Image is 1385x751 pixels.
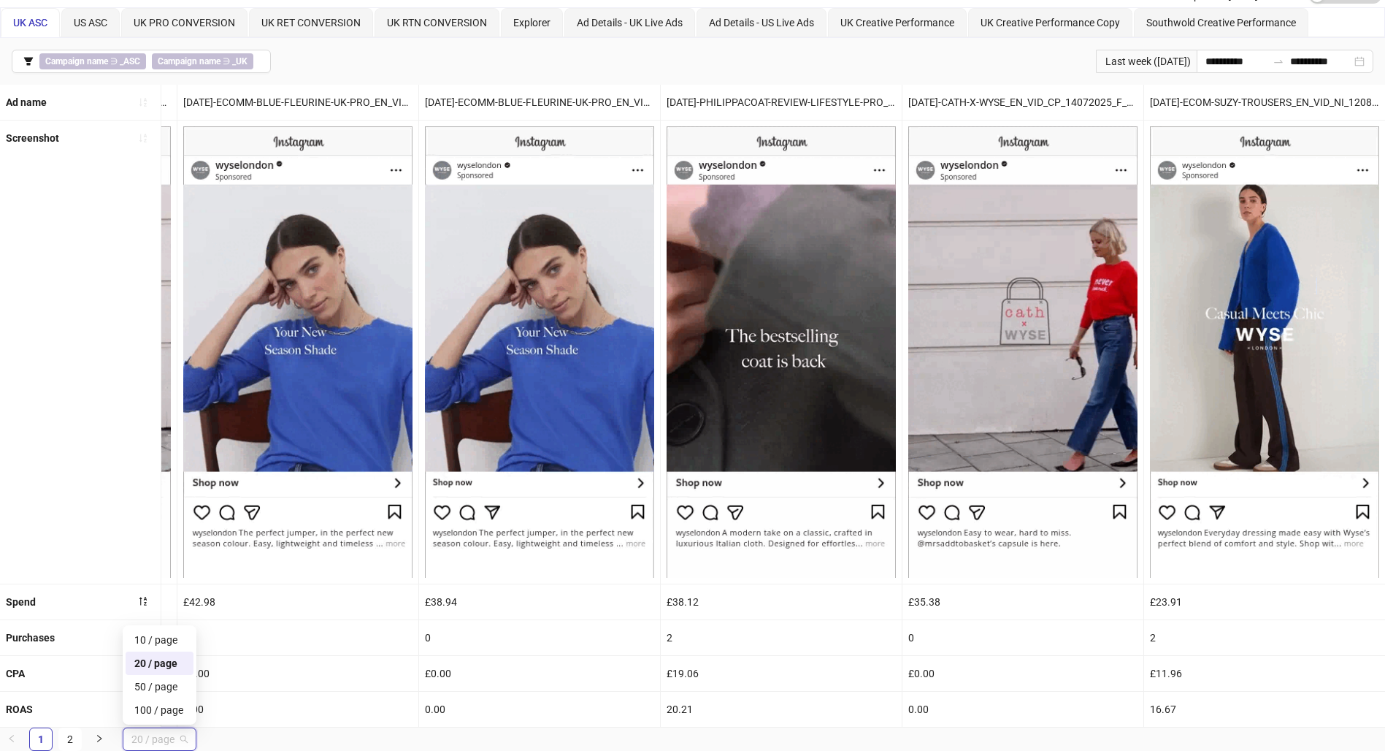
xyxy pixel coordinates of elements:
[88,728,111,751] button: right
[6,596,36,608] b: Spend
[88,728,111,751] li: Next Page
[59,728,81,750] a: 2
[138,97,148,107] span: sort-ascending
[6,668,25,679] b: CPA
[45,56,108,66] b: Campaign name
[126,628,193,652] div: 10 / page
[152,53,253,69] span: ∋
[6,96,47,108] b: Ad name
[120,56,140,66] b: _ASC
[6,632,55,644] b: Purchases
[232,56,248,66] b: _UK
[123,728,196,751] div: Page Size
[126,675,193,698] div: 50 / page
[158,56,220,66] b: Campaign name
[419,620,660,655] div: 0
[661,692,902,727] div: 20.21
[1096,50,1197,73] div: Last week ([DATE])
[981,17,1120,28] span: UK Creative Performance Copy
[74,17,107,28] span: US ASC
[177,584,418,620] div: £42.98
[6,704,33,715] b: ROAS
[667,126,896,577] img: Screenshot 120231563569810055
[12,50,271,73] button: Campaign name ∋ _ASCCampaign name ∋ _UK
[126,652,193,675] div: 20 / page
[134,679,185,695] div: 50 / page
[1150,126,1379,577] img: Screenshot 120229972557180055
[387,17,487,28] span: UK RTN CONVERSION
[6,132,59,144] b: Screenshot
[661,656,902,691] div: £19.06
[419,85,660,120] div: [DATE]-ECOMM-BLUE-FLEURINE-UK-PRO_EN_VID_CP_28072025_F_CC_SC1_None_NEWSEASON
[261,17,361,28] span: UK RET CONVERSION
[177,656,418,691] div: £0.00
[419,584,660,620] div: £38.94
[134,17,235,28] span: UK PRO CONVERSION
[902,584,1143,620] div: £35.38
[840,17,954,28] span: UK Creative Performance
[1144,656,1385,691] div: £11.96
[7,734,16,743] span: left
[902,692,1143,727] div: 0.00
[419,692,660,727] div: 0.00
[134,702,185,718] div: 100 / page
[902,85,1143,120] div: [DATE]-CATH-X-WYSE_EN_VID_CP_14072025_F_CC_SC1_None_NEWSEASON
[1146,17,1296,28] span: Southwold Creative Performance
[177,620,418,655] div: 0
[419,656,660,691] div: £0.00
[1144,692,1385,727] div: 16.67
[1144,620,1385,655] div: 2
[39,53,146,69] span: ∋
[177,85,418,120] div: [DATE]-ECOMM-BLUE-FLEURINE-UK-PRO_EN_VID_CP_28072025_F_CC_SC1_None_NEWSEASON
[709,17,814,28] span: Ad Details - US Live Ads
[1273,56,1284,67] span: to
[908,126,1137,577] img: Screenshot 120231562803190055
[661,85,902,120] div: [DATE]-PHILIPPACOAT-REVIEW-LIFESTYLE-PRO_EN_VID_CP_29082025_F_CC_SC9_USP7_NEWSEASON
[134,632,185,648] div: 10 / page
[661,584,902,620] div: £38.12
[138,596,148,606] span: sort-descending
[425,126,654,577] img: Screenshot 120229138701140055
[29,728,53,751] li: 1
[95,734,104,743] span: right
[131,728,188,750] span: 20 / page
[30,728,52,750] a: 1
[1144,584,1385,620] div: £23.91
[58,728,82,751] li: 2
[134,655,185,671] div: 20 / page
[183,126,413,577] img: Screenshot 120231562803180055
[661,620,902,655] div: 2
[902,620,1143,655] div: 0
[23,56,34,66] span: filter
[1273,56,1284,67] span: swap-right
[177,692,418,727] div: 0.00
[1144,85,1385,120] div: [DATE]-ECOM-SUZY-TROUSERS_EN_VID_NI_12082025_F_CC_SC1_USP3_ECOM
[13,17,47,28] span: UK ASC
[138,133,148,143] span: sort-ascending
[126,698,193,722] div: 100 / page
[513,17,550,28] span: Explorer
[577,17,683,28] span: Ad Details - UK Live Ads
[902,656,1143,691] div: £0.00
